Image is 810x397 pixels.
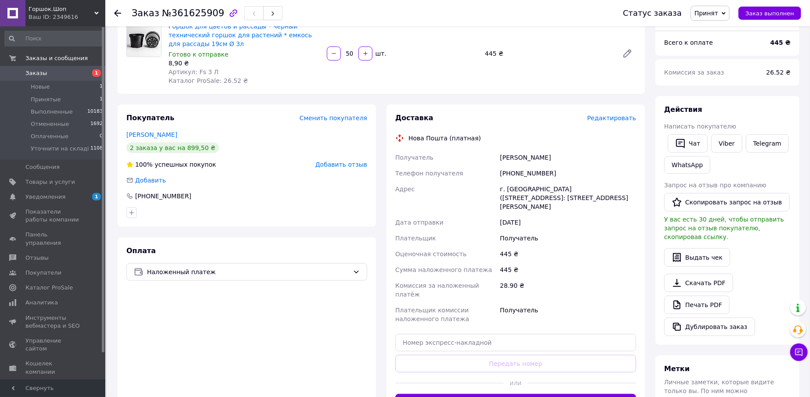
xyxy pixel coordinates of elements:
span: Сообщения [25,163,60,171]
a: Скачать PDF [664,274,733,292]
div: [DATE] [498,215,638,230]
span: Покупатели [25,269,61,277]
span: 10183 [87,108,103,116]
span: 26.52 ₴ [767,69,791,76]
button: Заказ выполнен [738,7,801,20]
span: Оплаченные [31,132,68,140]
div: Нова Пошта (платная) [406,134,483,143]
div: 445 ₴ [498,246,638,262]
span: Метки [664,365,690,373]
span: 1 [92,69,101,77]
span: Получатель [395,154,434,161]
span: Редактировать [587,114,636,122]
span: Отзывы [25,254,49,262]
span: 100% [135,161,153,168]
span: Плательщик комиссии наложенного платежа [395,307,469,322]
span: Аналитика [25,299,58,307]
button: Чат с покупателем [790,343,808,361]
span: Новые [31,83,50,91]
span: Заказ [132,8,159,18]
button: Скопировать запрос на отзыв [664,193,790,211]
div: 8,90 ₴ [168,59,320,68]
div: [PHONE_NUMBER] [134,192,192,200]
div: 445 ₴ [498,262,638,278]
span: Заказы и сообщения [25,54,88,62]
span: Каталог ProSale: 26.52 ₴ [168,77,248,84]
span: Панель управления [25,231,81,247]
div: г. [GEOGRAPHIC_DATA] ([STREET_ADDRESS]: [STREET_ADDRESS][PERSON_NAME] [498,181,638,215]
div: успешных покупок [126,160,216,169]
span: Товары и услуги [25,178,75,186]
div: 28.90 ₴ [498,278,638,302]
span: 1 [100,96,103,104]
div: 445 ₴ [481,47,615,60]
a: Горшок для цветов и рассады * черный технический горшок для растений * емкось для рассады 19см Ø 3л [168,23,312,47]
span: Уточнити на складі [31,145,89,153]
span: Написать покупателю [664,123,736,130]
b: 445 ₴ [771,39,791,46]
span: Инструменты вебмастера и SEO [25,314,81,330]
span: Показатели работы компании [25,208,81,224]
span: Принят [695,10,718,17]
div: Ваш ID: 2349616 [29,13,105,21]
input: Номер экспресс-накладной [395,334,636,351]
div: [PHONE_NUMBER] [498,165,638,181]
span: Отмененные [31,120,69,128]
span: Сменить покупателя [300,114,367,122]
a: Telegram [746,134,789,153]
span: Уведомления [25,193,65,201]
span: №361625909 [162,8,224,18]
span: 1692 [90,120,103,128]
span: или [504,379,528,387]
img: Горшок для цветов и рассады * черный технический горшок для растений * емкось для рассады 19см Ø 3л [127,22,161,57]
span: Действия [664,105,702,114]
span: 1108 [90,145,103,153]
div: 2 заказа у вас на 899,50 ₴ [126,143,219,153]
span: Покупатель [126,114,174,122]
a: [PERSON_NAME] [126,131,177,138]
span: Адрес [395,186,415,193]
div: Вернуться назад [114,9,121,18]
input: Поиск [4,31,104,46]
span: Управление сайтом [25,337,81,353]
span: Комиссия за заказ [664,69,724,76]
span: Телефон получателя [395,170,463,177]
a: Печать PDF [664,296,730,314]
div: Получатель [498,230,638,246]
span: Каталог ProSale [25,284,73,292]
span: Добавить [135,177,166,184]
span: Запрос на отзыв про компанию [664,182,767,189]
span: Всего к оплате [664,39,713,46]
span: Наложенный платеж [147,267,349,277]
span: Заказы [25,69,47,77]
a: WhatsApp [664,156,710,174]
span: Выполненные [31,108,73,116]
span: Заказ выполнен [745,10,794,17]
span: 0 [100,132,103,140]
span: Кошелек компании [25,360,81,376]
span: 1 [92,193,101,200]
span: 1 [100,83,103,91]
span: Артикул: Fs 3 Л [168,68,219,75]
span: Дата отправки [395,219,444,226]
span: Оценочная стоимость [395,250,467,258]
a: Viber [711,134,742,153]
button: Чат [668,134,708,153]
span: Добавить отзыв [315,161,367,168]
button: Выдать чек [664,248,730,267]
div: [PERSON_NAME] [498,150,638,165]
span: Готово к отправке [168,51,229,58]
span: Горшок.Шоп [29,5,94,13]
span: Оплата [126,247,156,255]
span: Сумма наложенного платежа [395,266,492,273]
div: Получатель [498,302,638,327]
div: шт. [373,49,387,58]
span: Плательщик [395,235,436,242]
div: Статус заказа [623,9,682,18]
span: Принятые [31,96,61,104]
span: У вас есть 30 дней, чтобы отправить запрос на отзыв покупателю, скопировав ссылку. [664,216,784,240]
span: Комиссия за наложенный платёж [395,282,479,298]
button: Дублировать заказ [664,318,755,336]
span: Доставка [395,114,434,122]
a: Редактировать [619,45,636,62]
